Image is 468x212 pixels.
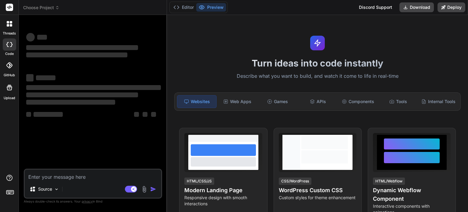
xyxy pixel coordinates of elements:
div: CSS/WordPress [279,178,311,185]
span: ‌ [34,112,63,117]
div: Internal Tools [419,95,458,108]
h1: Turn ideas into code instantly [171,58,464,69]
span: ‌ [26,52,127,57]
div: HTML/CSS/JS [184,178,214,185]
button: Deploy [438,2,465,12]
span: ‌ [26,100,115,105]
div: APIs [298,95,337,108]
p: Always double-check its answers. Your in Bind [24,199,162,204]
span: ‌ [26,45,138,50]
span: privacy [82,199,93,203]
span: ‌ [26,112,31,117]
span: ‌ [151,112,156,117]
img: icon [150,186,156,192]
div: Discord Support [355,2,396,12]
label: Upload [4,95,15,101]
span: ‌ [134,112,139,117]
p: Custom styles for theme enhancement [279,195,356,201]
span: ‌ [26,33,35,41]
label: code [5,51,14,56]
div: Games [258,95,297,108]
div: HTML/Webflow [373,178,405,185]
img: Pick Models [54,187,59,192]
button: Editor [171,3,196,12]
div: Web Apps [218,95,257,108]
button: Download [399,2,434,12]
span: ‌ [26,92,138,97]
span: ‌ [37,35,47,40]
button: Preview [196,3,226,12]
div: Tools [379,95,418,108]
h4: Modern Landing Page [184,186,262,195]
span: Choose Project [23,5,59,11]
img: attachment [141,186,148,193]
label: GitHub [4,73,15,78]
span: ‌ [26,74,34,81]
span: ‌ [36,75,55,80]
div: Websites [177,95,217,108]
p: Responsive design with smooth interactions [184,195,262,207]
span: ‌ [143,112,147,117]
div: Components [339,95,378,108]
h4: Dynamic Webflow Component [373,186,451,203]
h4: WordPress Custom CSS [279,186,356,195]
span: ‌ [26,85,161,90]
p: Source [38,186,52,192]
p: Describe what you want to build, and watch it come to life in real-time [171,72,464,80]
label: threads [3,31,16,36]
